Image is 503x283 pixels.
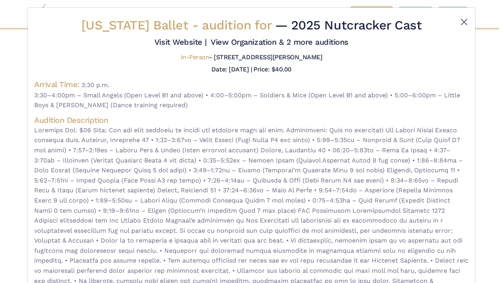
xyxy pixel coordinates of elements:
h5: - [STREET_ADDRESS][PERSON_NAME] [181,53,323,62]
button: Close [459,17,469,27]
span: In-Person [181,53,209,61]
span: 3:30 p.m. [81,81,109,89]
a: Visit Website | [154,37,207,47]
h4: Arrival Time: [34,80,80,89]
h5: Price: $40.00 [253,66,292,73]
span: — 2025 Nutcracker Cast [275,18,422,33]
h5: Date: [DATE] | [211,66,252,73]
span: audition for [202,18,271,33]
span: 3:30–4:00pm – Small Angels (Open Level B1 and above) • 4:00–5:00pm – Soldiers & Mice (Open Level ... [34,90,469,110]
a: View Organization & 2 more auditions [211,37,349,47]
h4: Audition Description [34,115,469,125]
span: [US_STATE] Ballet - [81,18,275,33]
